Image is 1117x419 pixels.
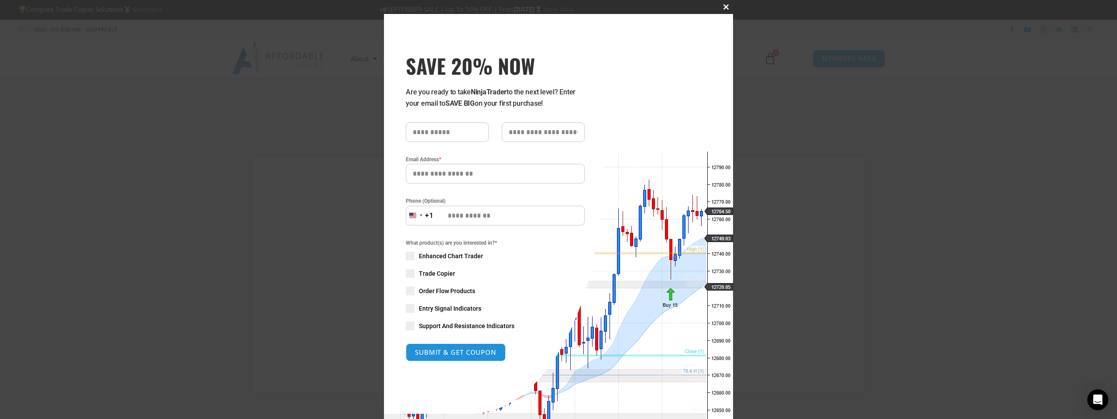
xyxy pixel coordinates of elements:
[406,206,434,225] button: Selected country
[406,239,585,247] span: What product(s) are you interested in?
[406,269,585,278] label: Trade Copier
[406,53,585,78] h3: SAVE 20% NOW
[419,322,514,330] span: Support And Resistance Indicators
[406,343,506,361] button: SUBMIT & GET COUPON
[419,252,483,260] span: Enhanced Chart Trader
[445,99,475,107] strong: SAVE BIG
[419,304,481,313] span: Entry Signal Indicators
[1087,389,1108,410] div: Open Intercom Messenger
[406,304,585,313] label: Entry Signal Indicators
[406,322,585,330] label: Support And Resistance Indicators
[425,210,434,222] div: +1
[471,88,507,96] strong: NinjaTrader
[419,269,455,278] span: Trade Copier
[406,287,585,295] label: Order Flow Products
[406,197,585,205] label: Phone (Optional)
[419,287,475,295] span: Order Flow Products
[406,155,585,164] label: Email Address
[406,87,585,109] p: Are you ready to take to the next level? Enter your email to on your first purchase!
[406,252,585,260] label: Enhanced Chart Trader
